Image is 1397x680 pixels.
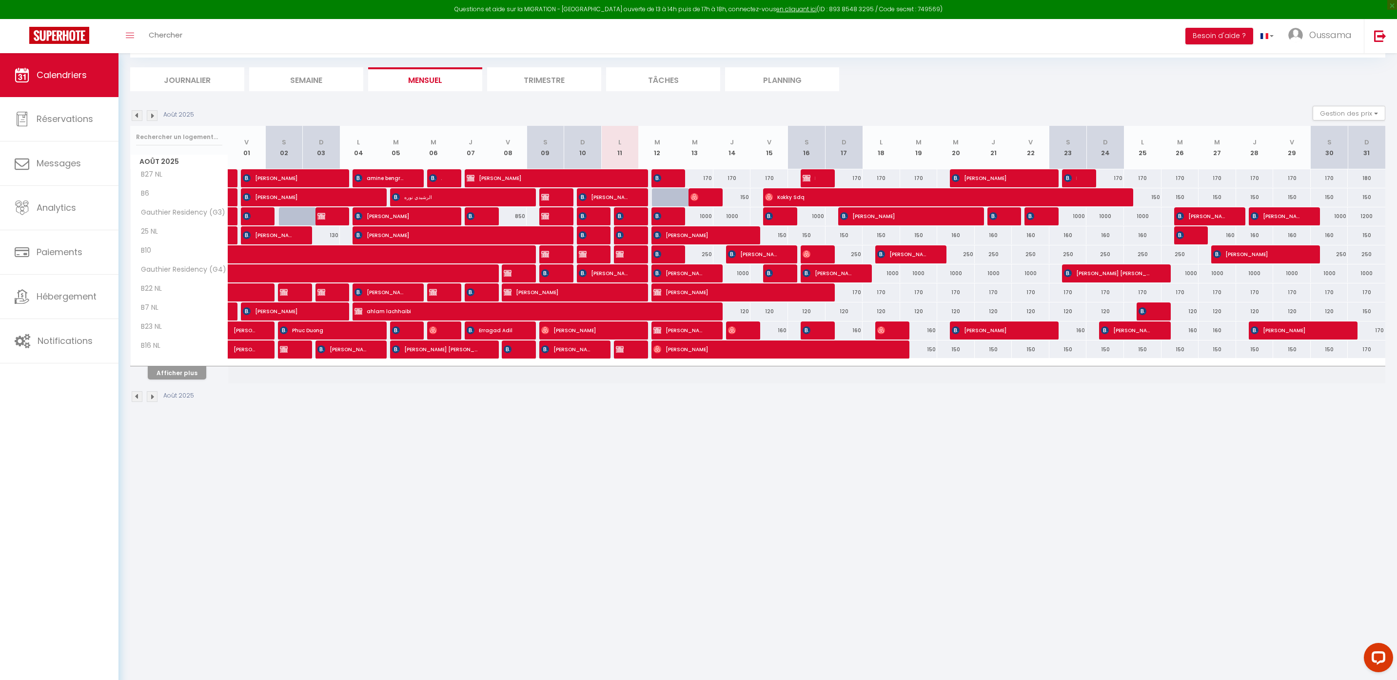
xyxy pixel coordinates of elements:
[506,138,510,147] abbr: V
[1348,264,1385,282] div: 1000
[131,155,228,169] span: Août 2025
[1064,264,1152,282] span: [PERSON_NAME] [PERSON_NAME]
[975,226,1012,244] div: 160
[616,207,629,225] span: [PERSON_NAME]
[1236,126,1274,169] th: 28
[863,302,900,320] div: 120
[37,69,87,81] span: Calendriers
[579,264,629,282] span: [PERSON_NAME]
[1124,245,1161,263] div: 250
[725,67,839,91] li: Planning
[1026,207,1039,225] span: [PERSON_NAME]
[280,340,293,359] span: [PERSON_NAME] BOOKING PAYE B1
[1214,138,1220,147] abbr: M
[788,226,826,244] div: 150
[1348,169,1385,187] div: 180
[1049,321,1087,340] div: 160
[354,169,405,187] span: amine bengrada
[1161,321,1199,340] div: 160
[1311,302,1348,320] div: 120
[1311,264,1348,282] div: 1000
[467,321,517,340] span: Erragad Adil
[788,126,826,169] th: 16
[975,264,1012,282] div: 1000
[149,30,182,40] span: Chercher
[826,169,863,187] div: 170
[1141,138,1144,147] abbr: L
[690,188,703,206] span: [PERSON_NAME]
[1313,106,1385,120] button: Gestion des prix
[788,207,826,225] div: 1000
[429,321,442,340] span: [PERSON_NAME]
[1049,245,1087,263] div: 250
[1086,169,1124,187] div: 170
[1199,188,1236,206] div: 150
[233,335,256,354] span: [PERSON_NAME]
[937,283,975,301] div: 170
[37,246,82,258] span: Paiements
[1273,283,1311,301] div: 170
[282,138,286,147] abbr: S
[877,321,890,340] span: [PERSON_NAME]
[1236,264,1274,282] div: 1000
[368,67,482,91] li: Mensuel
[244,138,249,147] abbr: V
[233,316,256,335] span: [PERSON_NAME]
[1236,302,1274,320] div: 120
[265,126,303,169] th: 02
[1309,29,1352,41] span: Oussama
[1348,283,1385,301] div: 170
[900,169,938,187] div: 170
[392,188,517,206] span: الرشيدي نوره
[132,188,169,199] span: B6
[303,126,340,169] th: 03
[1348,126,1385,169] th: 31
[863,283,900,301] div: 170
[1086,340,1124,359] div: 150
[163,110,194,120] p: Août 2025
[765,188,1116,206] span: Kokky Sdq
[1161,245,1199,263] div: 250
[1273,126,1311,169] th: 29
[37,290,97,302] span: Hébergement
[750,321,788,340] div: 160
[937,302,975,320] div: 120
[1049,126,1087,169] th: 23
[842,138,846,147] abbr: D
[1101,321,1151,340] span: [PERSON_NAME]
[579,226,591,244] span: Said Askour
[750,302,788,320] div: 120
[1348,302,1385,320] div: 150
[1012,302,1049,320] div: 120
[840,207,965,225] span: [PERSON_NAME]
[38,335,93,347] span: Notifications
[1199,126,1236,169] th: 27
[132,302,169,313] span: B7 NL
[713,169,751,187] div: 170
[580,138,585,147] abbr: D
[228,169,233,188] a: KAMAR AZAINABI
[1236,283,1274,301] div: 170
[136,128,222,146] input: Rechercher un logement...
[863,169,900,187] div: 170
[1213,245,1301,263] span: [PERSON_NAME]
[805,138,809,147] abbr: S
[692,138,698,147] abbr: M
[1273,264,1311,282] div: 1000
[467,283,479,301] span: [PERSON_NAME]
[975,340,1012,359] div: 150
[1049,340,1087,359] div: 150
[541,264,554,282] span: [PERSON_NAME]
[900,302,938,320] div: 120
[803,245,815,263] span: [PERSON_NAME]
[654,138,660,147] abbr: M
[132,264,229,275] span: Gauthier Residency (G4)
[877,245,927,263] span: [PERSON_NAME]
[1348,226,1385,244] div: 150
[1176,207,1226,225] span: [PERSON_NAME]
[653,340,891,359] span: [PERSON_NAME]
[1139,302,1151,320] span: [PERSON_NAME] EL MEDKOUR
[1199,169,1236,187] div: 170
[393,138,399,147] abbr: M
[130,67,244,91] li: Journalier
